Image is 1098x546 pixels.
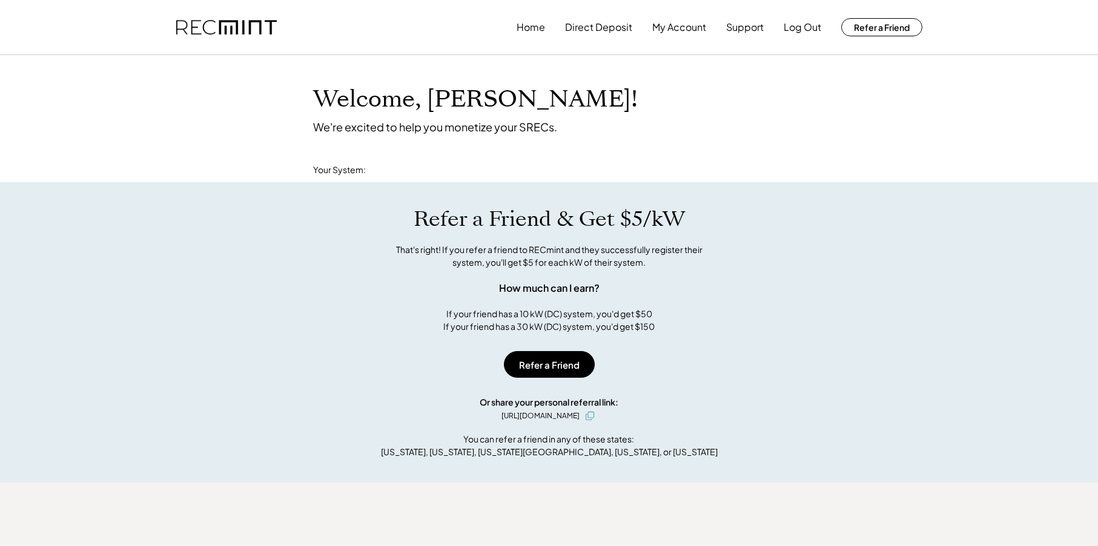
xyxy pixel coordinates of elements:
button: Direct Deposit [565,15,632,39]
button: My Account [652,15,706,39]
img: recmint-logotype%403x.png [176,20,277,35]
h1: Refer a Friend & Get $5/kW [414,206,685,232]
div: If your friend has a 10 kW (DC) system, you'd get $50 If your friend has a 30 kW (DC) system, you... [443,308,655,333]
div: You can refer a friend in any of these states: [US_STATE], [US_STATE], [US_STATE][GEOGRAPHIC_DATA... [381,433,718,458]
div: [URL][DOMAIN_NAME] [501,410,580,421]
button: Refer a Friend [504,351,595,378]
h1: Welcome, [PERSON_NAME]! [313,85,638,114]
button: Home [517,15,545,39]
div: Your System: [313,164,366,176]
button: Support [726,15,764,39]
div: How much can I earn? [499,281,600,295]
button: Refer a Friend [841,18,922,36]
div: That's right! If you refer a friend to RECmint and they successfully register their system, you'l... [383,243,716,269]
div: Or share your personal referral link: [480,396,618,409]
div: We're excited to help you monetize your SRECs. [313,120,557,134]
button: Log Out [784,15,821,39]
button: click to copy [583,409,597,423]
